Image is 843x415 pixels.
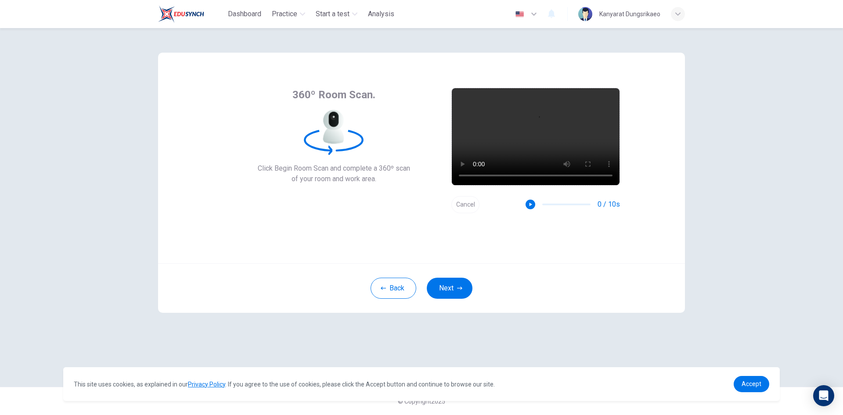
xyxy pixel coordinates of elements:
button: Back [371,278,416,299]
button: Dashboard [224,6,265,22]
img: Train Test logo [158,5,204,23]
div: Kanyarat Dungsrikaeo [599,9,660,19]
span: 360º Room Scan. [292,88,375,102]
span: Click Begin Room Scan and complete a 360º scan [258,163,410,174]
span: Dashboard [228,9,261,19]
a: dismiss cookie message [734,376,769,392]
span: Start a test [316,9,349,19]
span: Accept [742,380,761,387]
button: Analysis [364,6,398,22]
div: Open Intercom Messenger [813,385,834,406]
span: © Copyright 2025 [398,398,445,405]
button: Start a test [312,6,361,22]
button: Next [427,278,472,299]
div: cookieconsent [63,367,780,401]
span: of your room and work area. [258,174,410,184]
img: en [514,11,525,18]
a: Train Test logo [158,5,224,23]
span: Practice [272,9,297,19]
span: Analysis [368,9,394,19]
a: Privacy Policy [188,381,225,388]
img: Profile picture [578,7,592,21]
button: Cancel [451,196,479,213]
span: This site uses cookies, as explained in our . If you agree to the use of cookies, please click th... [74,381,495,388]
button: Practice [268,6,309,22]
span: 0 / 10s [598,199,620,210]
